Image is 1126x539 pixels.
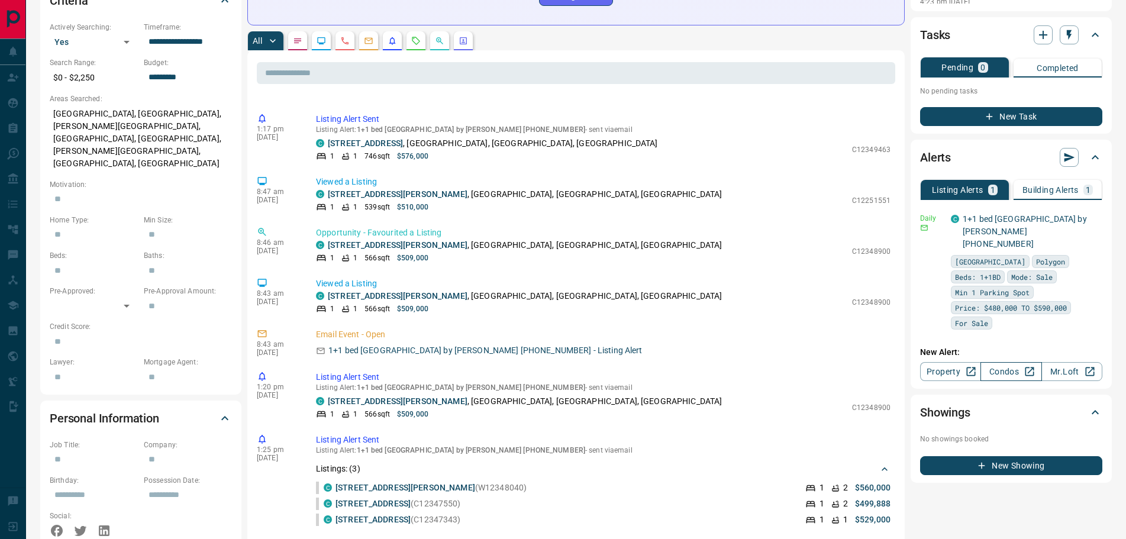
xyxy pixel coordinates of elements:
[920,148,951,167] h2: Alerts
[50,409,159,428] h2: Personal Information
[257,454,298,462] p: [DATE]
[1036,256,1065,267] span: Polygon
[364,151,390,162] p: 746 sqft
[991,186,995,194] p: 1
[144,475,232,486] p: Possession Date:
[50,475,138,486] p: Birthday:
[257,247,298,255] p: [DATE]
[316,139,324,147] div: condos.ca
[364,36,373,46] svg: Emails
[50,357,138,367] p: Lawyer:
[324,515,332,524] div: condos.ca
[980,362,1041,381] a: Condos
[144,215,232,225] p: Min Size:
[980,63,985,72] p: 0
[144,57,232,68] p: Budget:
[353,304,357,314] p: 1
[852,246,891,257] p: C12348900
[253,37,262,45] p: All
[316,383,891,392] p: Listing Alert : - sent via email
[855,498,891,510] p: $499,888
[50,22,138,33] p: Actively Searching:
[955,271,1001,283] span: Beds: 1+1BD
[357,446,585,454] span: 1+1 bed [GEOGRAPHIC_DATA] by [PERSON_NAME] [PHONE_NUMBER]
[50,104,232,173] p: [GEOGRAPHIC_DATA], [GEOGRAPHIC_DATA], [PERSON_NAME][GEOGRAPHIC_DATA], [GEOGRAPHIC_DATA], [GEOGRAP...
[50,511,138,521] p: Social:
[257,238,298,247] p: 8:46 am
[920,362,981,381] a: Property
[852,144,891,155] p: C12349463
[144,357,232,367] p: Mortgage Agent:
[316,463,360,475] p: Listings: ( 3 )
[920,25,950,44] h2: Tasks
[1011,271,1053,283] span: Mode: Sale
[316,227,891,239] p: Opportunity - Favourited a Listing
[340,36,350,46] svg: Calls
[257,133,298,141] p: [DATE]
[920,456,1102,475] button: New Showing
[335,498,461,510] p: (C12347550)
[328,396,467,406] a: [STREET_ADDRESS][PERSON_NAME]
[257,289,298,298] p: 8:43 am
[357,125,585,134] span: 1+1 bed [GEOGRAPHIC_DATA] by [PERSON_NAME] [PHONE_NUMBER]
[920,403,970,422] h2: Showings
[316,458,891,480] div: Listings: (3)
[335,482,527,494] p: (W12348040)
[388,36,397,46] svg: Listing Alerts
[435,36,444,46] svg: Opportunities
[955,256,1025,267] span: [GEOGRAPHIC_DATA]
[963,214,1087,248] a: 1+1 bed [GEOGRAPHIC_DATA] by [PERSON_NAME] [PHONE_NUMBER]
[397,409,428,419] p: $509,000
[50,321,232,332] p: Credit Score:
[335,499,411,508] a: [STREET_ADDRESS]
[50,33,138,51] div: Yes
[1037,64,1079,72] p: Completed
[316,176,891,188] p: Viewed a Listing
[335,514,461,526] p: (C12347343)
[50,250,138,261] p: Beds:
[920,21,1102,49] div: Tasks
[335,515,411,524] a: [STREET_ADDRESS]
[324,483,332,492] div: condos.ca
[328,188,722,201] p: , [GEOGRAPHIC_DATA], [GEOGRAPHIC_DATA], [GEOGRAPHIC_DATA]
[920,346,1102,359] p: New Alert:
[397,253,428,263] p: $509,000
[328,344,643,357] p: 1+1 bed [GEOGRAPHIC_DATA] by [PERSON_NAME] [PHONE_NUMBER] - Listing Alert
[820,514,824,526] p: 1
[50,68,138,88] p: $0 - $2,250
[316,371,891,383] p: Listing Alert Sent
[293,36,302,46] svg: Notes
[920,213,944,224] p: Daily
[50,57,138,68] p: Search Range:
[955,317,988,329] span: For Sale
[328,189,467,199] a: [STREET_ADDRESS][PERSON_NAME]
[820,498,824,510] p: 1
[330,409,334,419] p: 1
[316,113,891,125] p: Listing Alert Sent
[330,253,334,263] p: 1
[843,514,848,526] p: 1
[920,434,1102,444] p: No showings booked
[920,82,1102,100] p: No pending tasks
[920,143,1102,172] div: Alerts
[328,240,467,250] a: [STREET_ADDRESS][PERSON_NAME]
[50,440,138,450] p: Job Title:
[330,304,334,314] p: 1
[459,36,468,46] svg: Agent Actions
[257,196,298,204] p: [DATE]
[411,36,421,46] svg: Requests
[920,224,928,232] svg: Email
[353,409,357,419] p: 1
[353,253,357,263] p: 1
[257,188,298,196] p: 8:47 am
[397,304,428,314] p: $509,000
[920,398,1102,427] div: Showings
[364,202,390,212] p: 539 sqft
[1086,186,1090,194] p: 1
[316,434,891,446] p: Listing Alert Sent
[50,286,138,296] p: Pre-Approved:
[257,348,298,357] p: [DATE]
[316,190,324,198] div: condos.ca
[843,498,848,510] p: 2
[397,151,428,162] p: $576,000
